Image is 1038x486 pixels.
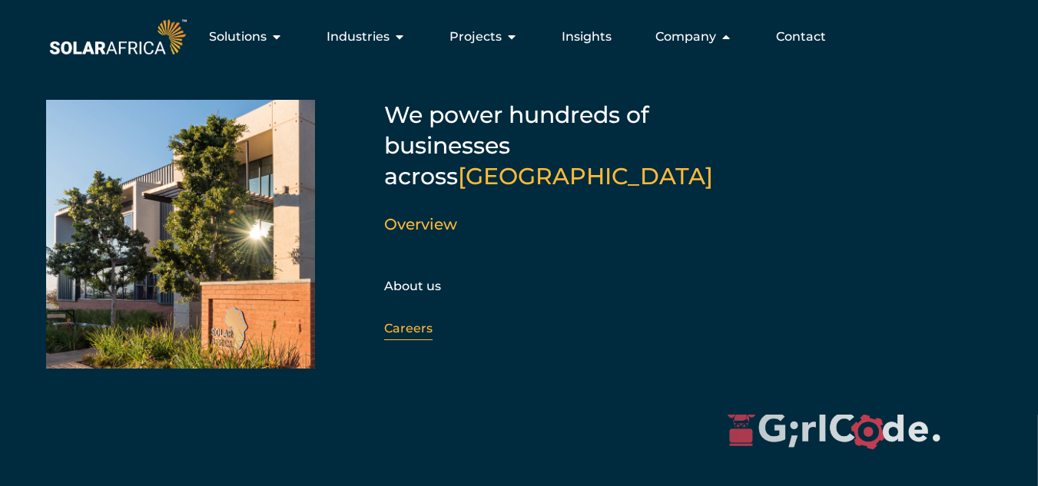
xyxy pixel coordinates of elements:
a: Careers [384,321,433,336]
span: Company [655,28,716,46]
a: About us [384,279,441,293]
nav: Menu [190,21,838,52]
span: Solutions [209,28,267,46]
span: Industries [327,28,390,46]
a: Overview [384,215,457,233]
div: Menu Toggle [190,21,838,52]
h5: We power hundreds of businesses across [384,100,768,192]
a: Contact [776,28,826,46]
span: [GEOGRAPHIC_DATA] [458,162,713,190]
a: Insights [562,28,612,46]
span: Projects [449,28,502,46]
